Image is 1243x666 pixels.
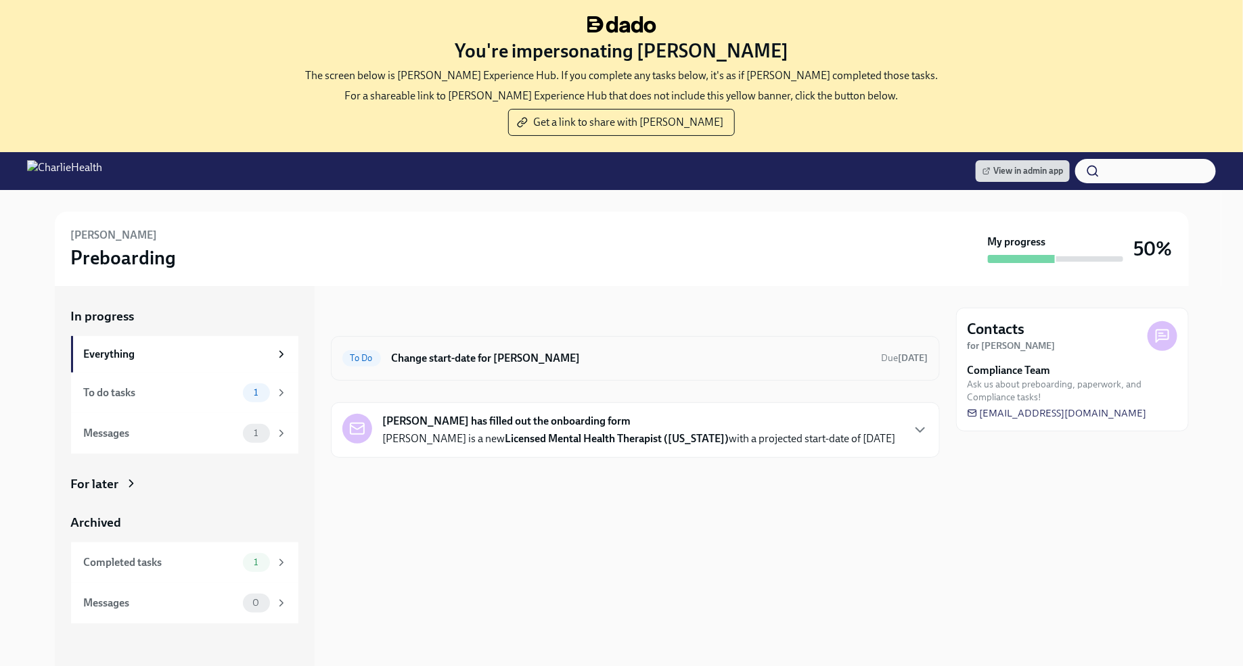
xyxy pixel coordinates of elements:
span: Ask us about preboarding, paperwork, and Compliance tasks! [968,378,1177,404]
strong: for [PERSON_NAME] [968,340,1056,352]
div: In progress [331,308,394,325]
a: To DoChange start-date for [PERSON_NAME]Due[DATE] [342,348,928,369]
span: 1 [246,387,266,398]
div: Completed tasks [84,555,238,570]
img: dado [587,16,656,33]
img: CharlieHealth [27,160,102,182]
span: To Do [342,353,381,363]
span: Due [882,352,928,364]
strong: [DATE] [899,352,928,364]
strong: My progress [988,235,1046,249]
span: View in admin app [982,164,1063,178]
strong: Compliance Team [968,363,1051,378]
a: Archived [71,514,298,531]
a: In progress [71,308,298,325]
h4: Contacts [968,319,1025,339]
div: Messages [84,596,238,611]
p: The screen below is [PERSON_NAME] Experience Hub. If you complete any tasks below, it's as if [PE... [305,68,938,83]
h3: Preboarding [71,245,177,270]
a: Everything [71,336,298,373]
div: For later [71,475,119,493]
div: To do tasks [84,385,238,400]
a: To do tasks1 [71,373,298,413]
div: Everything [84,347,270,362]
span: Get a link to share with [PERSON_NAME] [520,116,723,129]
div: Messages [84,426,238,441]
strong: Licensed Mental Health Therapist ([US_STATE]) [505,432,729,445]
p: [PERSON_NAME] is a new with a projected start-date of [DATE] [383,431,896,446]
a: For later [71,475,298,493]
a: [EMAIL_ADDRESS][DOMAIN_NAME] [968,406,1147,420]
strong: [PERSON_NAME] has filled out the onboarding form [383,414,631,429]
span: 1 [246,428,266,438]
a: Messages1 [71,413,298,454]
button: Get a link to share with [PERSON_NAME] [508,109,735,136]
a: View in admin app [976,160,1070,182]
span: 1 [246,557,266,567]
h6: [PERSON_NAME] [71,228,158,243]
a: Completed tasks1 [71,542,298,583]
p: For a shareable link to [PERSON_NAME] Experience Hub that does not include this yellow banner, cl... [345,89,899,103]
span: October 22nd, 2025 08:00 [882,352,928,364]
a: Messages0 [71,583,298,623]
h6: Change start-date for [PERSON_NAME] [392,351,871,366]
span: 0 [244,598,267,608]
h3: 50% [1134,237,1173,261]
h3: You're impersonating [PERSON_NAME] [455,39,788,63]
